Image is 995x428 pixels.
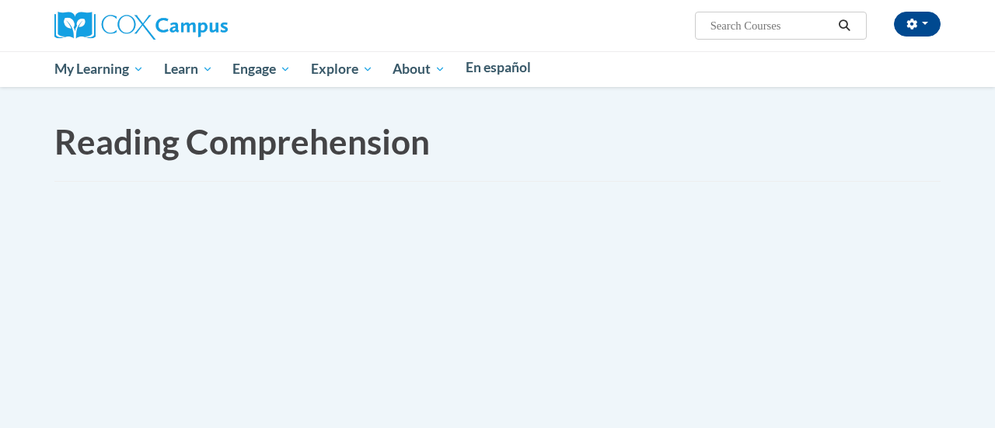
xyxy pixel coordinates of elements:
[456,51,541,84] a: En español
[154,51,223,87] a: Learn
[383,51,456,87] a: About
[311,60,373,78] span: Explore
[833,16,857,35] button: Search
[222,51,301,87] a: Engage
[54,12,228,40] img: Cox Campus
[838,20,852,32] i: 
[44,51,154,87] a: My Learning
[164,60,213,78] span: Learn
[709,16,833,35] input: Search Courses
[894,12,941,37] button: Account Settings
[301,51,383,87] a: Explore
[466,59,531,75] span: En español
[232,60,291,78] span: Engage
[54,121,430,162] span: Reading Comprehension
[54,18,228,31] a: Cox Campus
[43,51,952,87] div: Main menu
[393,60,445,78] span: About
[54,60,144,78] span: My Learning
